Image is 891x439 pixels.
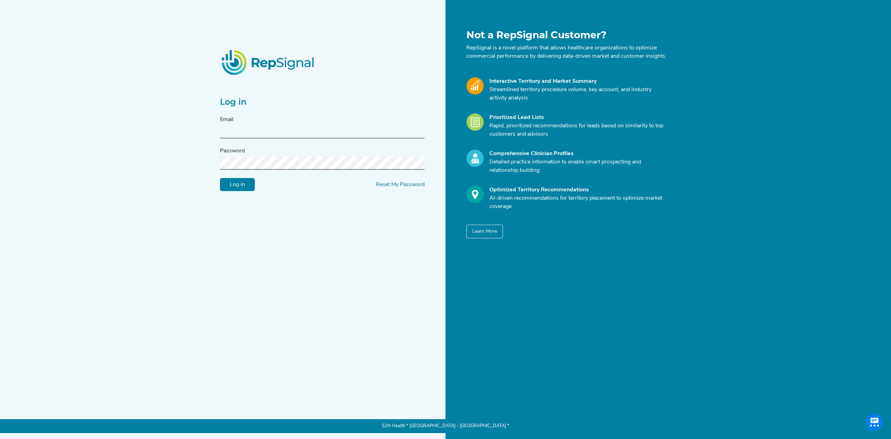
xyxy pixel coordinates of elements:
p: Rapid, prioritized recommendations for leads based on similarity to top customers and advisors [489,122,667,138]
img: Leads_Icon.28e8c528.svg [466,113,484,131]
p: AI-driven recommendations for territory placement to optimize market coverage [489,194,667,211]
input: Log in [220,178,255,191]
h2: Log in [220,97,425,107]
p: S2N Health * [GEOGRAPHIC_DATA] - [GEOGRAPHIC_DATA] * [220,419,671,433]
button: Learn More [466,225,503,238]
h1: Not a RepSignal Customer? [466,29,667,41]
p: Streamlined territory procedure volume, key account, and industry activity analysis [489,86,667,102]
img: RepSignalLogo.20539ed3.png [213,41,324,83]
a: Reset My Password [376,182,425,187]
div: Optimized Territory Recommendations [489,186,667,194]
label: Password [220,147,245,155]
div: Prioritized Lead Lists [489,113,667,122]
img: Optimize_Icon.261f85db.svg [466,186,484,203]
p: Detailed practice information to enable smart prospecting and relationship building [489,158,667,175]
div: Comprehensive Clinician Profiles [489,150,667,158]
label: Email [220,115,234,124]
img: Profile_Icon.739e2aba.svg [466,150,484,167]
p: RepSignal is a novel platform that allows healthcare organizations to optimize commercial perform... [466,44,667,61]
img: Market_Icon.a700a4ad.svg [466,77,484,95]
div: Interactive Territory and Market Summary [489,77,667,86]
